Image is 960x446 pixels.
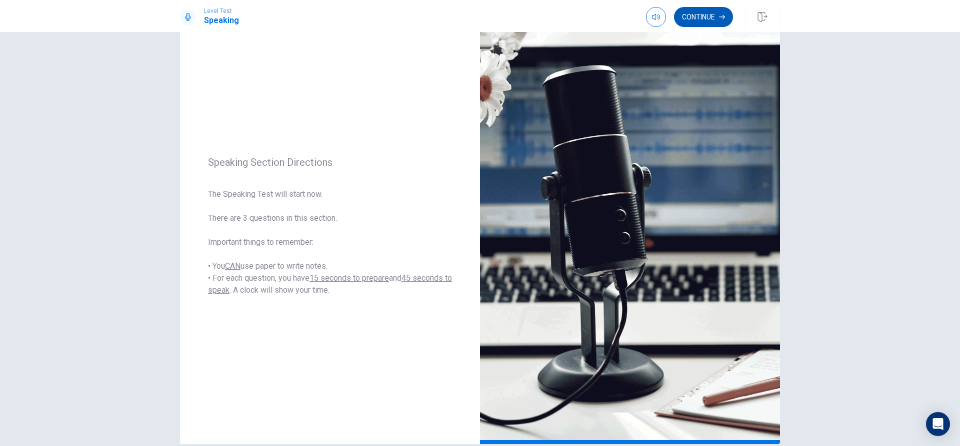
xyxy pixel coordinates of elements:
span: Speaking Section Directions [208,156,452,168]
span: Level Test [204,7,239,14]
u: CAN [225,261,240,271]
div: Open Intercom Messenger [926,412,950,436]
button: Continue [674,7,733,27]
u: 15 seconds to prepare [309,273,389,283]
span: The Speaking Test will start now. There are 3 questions in this section. Important things to reme... [208,188,452,296]
img: speaking intro [480,8,780,444]
h1: Speaking [204,14,239,26]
